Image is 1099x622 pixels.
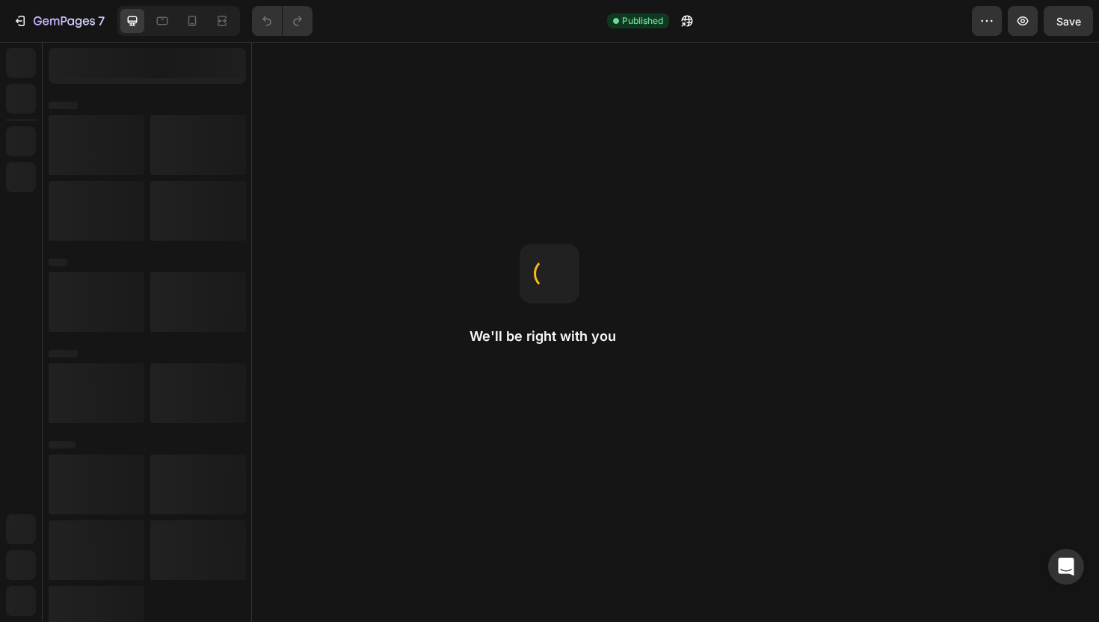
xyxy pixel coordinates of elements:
button: 7 [6,6,111,36]
span: Published [622,14,663,28]
button: Save [1044,6,1093,36]
span: Save [1056,15,1081,28]
div: Undo/Redo [252,6,313,36]
h2: We'll be right with you [470,327,629,345]
p: 7 [98,12,105,30]
div: Open Intercom Messenger [1048,549,1084,585]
